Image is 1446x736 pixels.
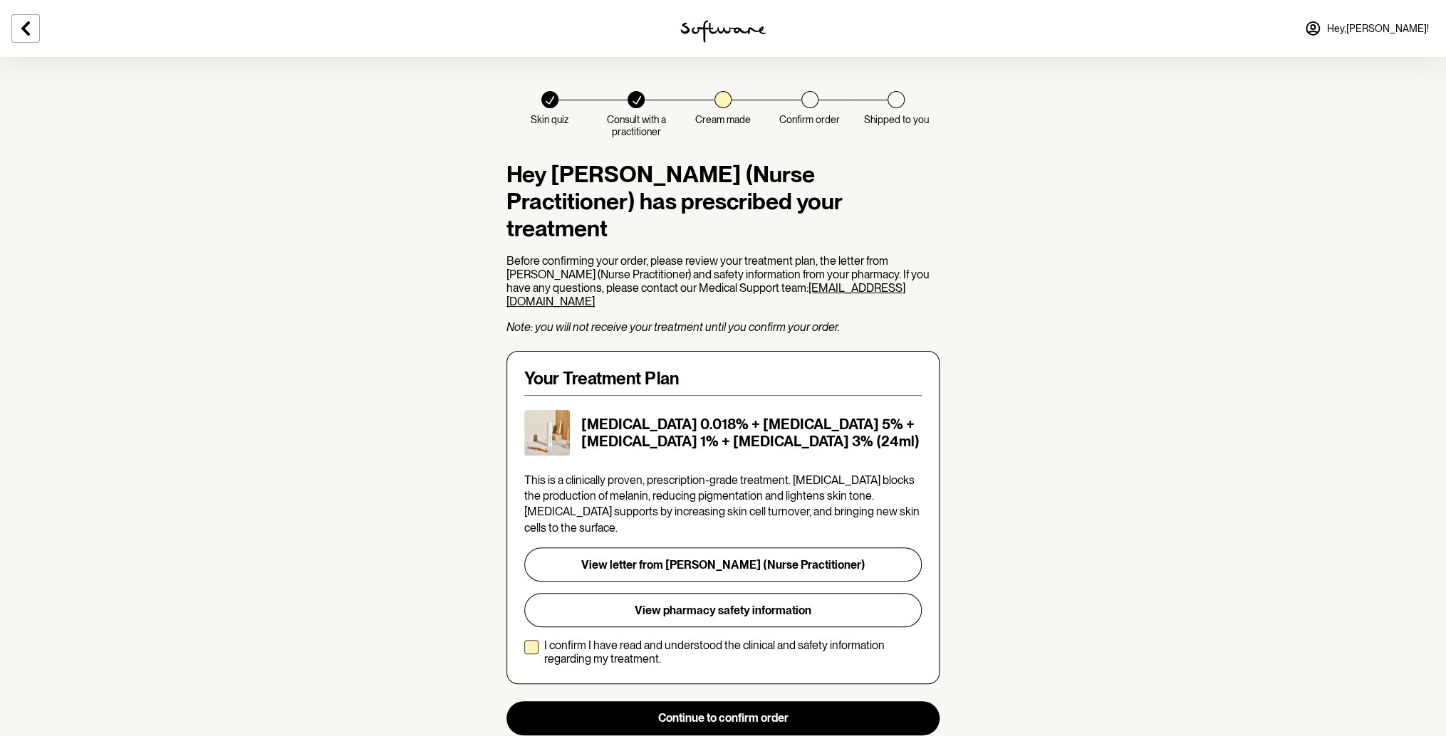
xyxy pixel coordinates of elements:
[779,114,840,126] p: Confirm order
[506,701,940,735] button: Continue to confirm order
[524,369,922,389] h4: Your Treatment Plan
[864,114,929,126] p: Shipped to you
[506,281,905,308] a: [EMAIL_ADDRESS][DOMAIN_NAME]
[581,416,922,450] h5: [MEDICAL_DATA] 0.018% + [MEDICAL_DATA] 5% + [MEDICAL_DATA] 1% + [MEDICAL_DATA] 3% (24ml)
[506,161,940,243] h1: Hey [PERSON_NAME] (Nurse Practitioner) has prescribed your treatment
[524,473,920,535] span: This is a clinically proven, prescription-grade treatment. [MEDICAL_DATA] blocks the production o...
[524,593,922,627] button: View pharmacy safety information
[506,320,940,334] p: Note: you will not receive your treatment until you confirm your order.
[524,410,570,456] img: ckr538fbk00003h5xrf5i7e73.jpg
[593,114,680,138] p: Consult with a practitioner
[680,20,766,43] img: software logo
[1327,23,1429,35] span: Hey, [PERSON_NAME] !
[524,547,922,582] button: View letter from [PERSON_NAME] (Nurse Practitioner)
[506,254,940,309] p: Before confirming your order, please review your treatment plan, the letter from [PERSON_NAME] (N...
[544,638,922,666] p: I confirm I have read and understood the clinical and safety information regarding my treatment.
[695,114,751,126] p: Cream made
[531,114,568,126] p: Skin quiz
[1296,11,1437,46] a: Hey,[PERSON_NAME]!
